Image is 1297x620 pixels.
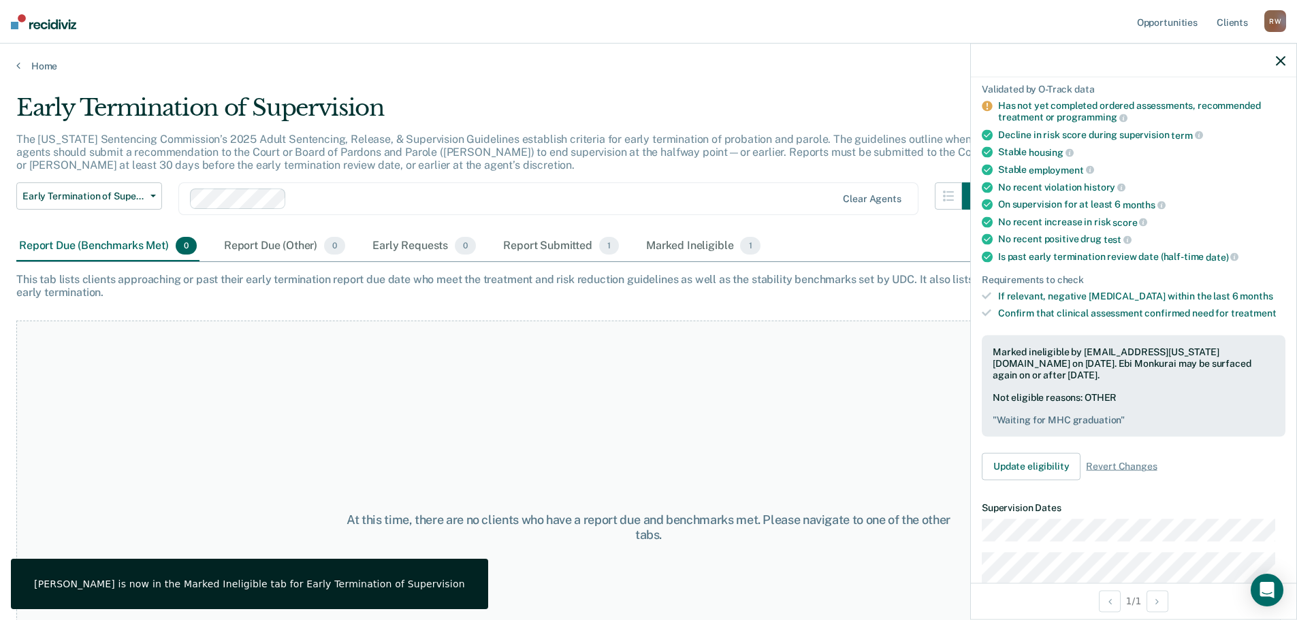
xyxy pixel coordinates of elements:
div: Requirements to check [982,274,1285,285]
span: 1 [599,237,619,255]
div: 1 / 1 [971,583,1296,619]
div: Marked Ineligible [643,231,763,261]
div: Has not yet completed ordered assessments, recommended treatment or programming [998,100,1285,123]
div: Report Due (Benchmarks Met) [16,231,199,261]
div: No recent positive drug [998,233,1285,246]
div: On supervision for at least 6 [998,199,1285,211]
span: test [1104,234,1132,245]
pre: " Waiting for MHC graduation " [993,414,1275,426]
span: months [1123,199,1166,210]
span: date) [1206,251,1238,262]
div: Stable [998,164,1285,176]
span: treatment [1231,308,1277,319]
div: Marked ineligible by [EMAIL_ADDRESS][US_STATE][DOMAIN_NAME] on [DATE]. Ebi Monkurai may be surfac... [993,346,1275,380]
div: Validated by O-Track data [982,83,1285,95]
div: Is past early termination review date (half-time [998,251,1285,263]
p: The [US_STATE] Sentencing Commission’s 2025 Adult Sentencing, Release, & Supervision Guidelines e... [16,133,985,172]
div: At this time, there are no clients who have a report due and benchmarks met. Please navigate to o... [333,512,965,542]
div: This tab lists clients approaching or past their early termination report due date who meet the t... [16,273,1281,299]
div: R W [1264,10,1286,32]
div: Early Requests [370,231,479,261]
div: Decline in risk score during supervision [998,129,1285,141]
span: score [1112,216,1147,227]
span: 0 [455,237,476,255]
span: Early Termination of Supervision [22,191,145,202]
div: Open Intercom Messenger [1251,574,1283,606]
button: Update eligibility [982,453,1080,480]
div: Not eligible reasons: OTHER [993,392,1275,426]
div: Early Termination of Supervision [16,94,989,133]
span: history [1084,182,1125,193]
a: Home [16,60,1281,72]
div: Report Submitted [500,231,622,261]
div: Stable [998,146,1285,159]
div: If relevant, negative [MEDICAL_DATA] within the last 6 [998,291,1285,302]
span: housing [1029,147,1074,158]
div: [PERSON_NAME] is now in the Marked Ineligible tab for Early Termination of Supervision [34,578,465,590]
div: No recent increase in risk [998,216,1285,228]
img: Recidiviz [11,14,76,29]
span: 0 [176,237,197,255]
div: No recent violation [998,181,1285,193]
span: 0 [324,237,345,255]
span: employment [1029,164,1093,175]
div: Confirm that clinical assessment confirmed need for [998,308,1285,319]
div: Clear agents [843,193,901,205]
span: Revert Changes [1086,461,1157,472]
span: months [1240,291,1272,301]
button: Previous Opportunity [1099,590,1121,612]
button: Next Opportunity [1147,590,1168,612]
div: Report Due (Other) [221,231,348,261]
span: 1 [740,237,760,255]
span: term [1171,129,1202,140]
dt: Supervision Dates [982,502,1285,513]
